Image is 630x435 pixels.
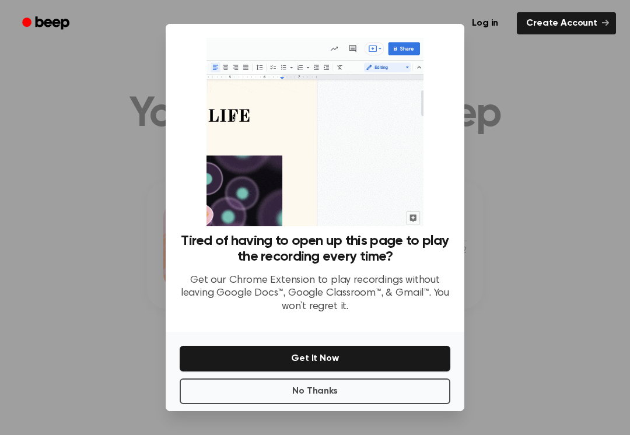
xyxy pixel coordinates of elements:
[14,12,80,35] a: Beep
[460,10,510,37] a: Log in
[180,346,450,371] button: Get It Now
[180,378,450,404] button: No Thanks
[517,12,616,34] a: Create Account
[206,38,423,226] img: Beep extension in action
[180,233,450,265] h3: Tired of having to open up this page to play the recording every time?
[180,274,450,314] p: Get our Chrome Extension to play recordings without leaving Google Docs™, Google Classroom™, & Gm...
